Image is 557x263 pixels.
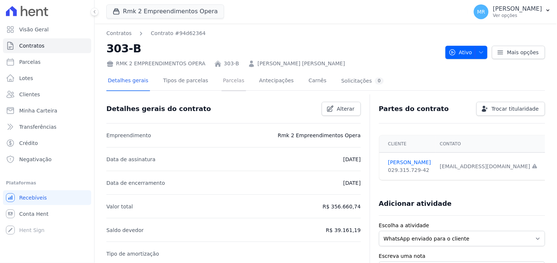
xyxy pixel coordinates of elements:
[6,179,88,187] div: Plataformas
[151,30,206,37] a: Contrato #94d62364
[492,46,545,59] a: Mais opções
[19,58,41,66] span: Parcelas
[323,202,361,211] p: R$ 356.660,74
[106,104,211,113] h3: Detalhes gerais do contrato
[224,60,239,68] a: 303-B
[106,72,150,91] a: Detalhes gerais
[445,46,488,59] button: Ativo
[341,77,384,84] div: Solicitações
[106,179,165,187] p: Data de encerramento
[106,155,156,164] p: Data de assinatura
[106,226,144,235] p: Saldo devedor
[19,139,38,147] span: Crédito
[322,102,361,116] a: Alterar
[507,49,539,56] span: Mais opções
[19,91,40,98] span: Clientes
[492,105,539,113] span: Trocar titularidade
[493,13,542,18] p: Ver opções
[19,156,52,163] span: Negativação
[3,22,91,37] a: Visão Geral
[435,135,542,153] th: Contato
[19,26,49,33] span: Visão Geral
[375,77,384,84] div: 0
[106,131,151,140] p: Empreendimento
[340,72,385,91] a: Solicitações0
[3,55,91,69] a: Parcelas
[379,199,452,208] h3: Adicionar atividade
[106,30,131,37] a: Contratos
[106,30,206,37] nav: Breadcrumb
[440,163,538,170] div: [EMAIL_ADDRESS][DOMAIN_NAME]
[468,1,557,22] button: MR [PERSON_NAME] Ver opções
[19,210,48,218] span: Conta Hent
[106,4,224,18] button: Rmk 2 Empreendimentos Opera
[106,249,159,258] p: Tipo de amortização
[106,40,440,57] h2: 303-B
[19,107,57,114] span: Minha Carteira
[106,60,205,68] div: RMK 2 EMPREENDIMENTOS OPERA
[379,104,449,113] h3: Partes do contrato
[19,42,44,49] span: Contratos
[388,159,431,166] a: [PERSON_NAME]
[493,5,542,13] p: [PERSON_NAME]
[3,136,91,150] a: Crédito
[379,222,545,229] label: Escolha a atividade
[162,72,210,91] a: Tipos de parcelas
[106,30,440,37] nav: Breadcrumb
[307,72,328,91] a: Carnês
[388,166,431,174] div: 029.315.729-42
[19,123,57,131] span: Transferências
[379,252,545,260] label: Escreva uma nota
[477,9,485,14] span: MR
[19,75,33,82] span: Lotes
[343,155,360,164] p: [DATE]
[379,135,435,153] th: Cliente
[476,102,545,116] a: Trocar titularidade
[278,131,361,140] p: Rmk 2 Empreendimentos Opera
[449,46,472,59] span: Ativo
[3,38,91,53] a: Contratos
[3,190,91,205] a: Recebíveis
[337,105,355,113] span: Alterar
[222,72,246,91] a: Parcelas
[3,71,91,86] a: Lotes
[3,207,91,221] a: Conta Hent
[3,120,91,134] a: Transferências
[3,87,91,102] a: Clientes
[343,179,360,187] p: [DATE]
[326,226,360,235] p: R$ 39.161,19
[3,152,91,167] a: Negativação
[3,103,91,118] a: Minha Carteira
[19,194,47,201] span: Recebíveis
[258,72,295,91] a: Antecipações
[257,60,345,68] a: [PERSON_NAME] [PERSON_NAME]
[106,202,133,211] p: Valor total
